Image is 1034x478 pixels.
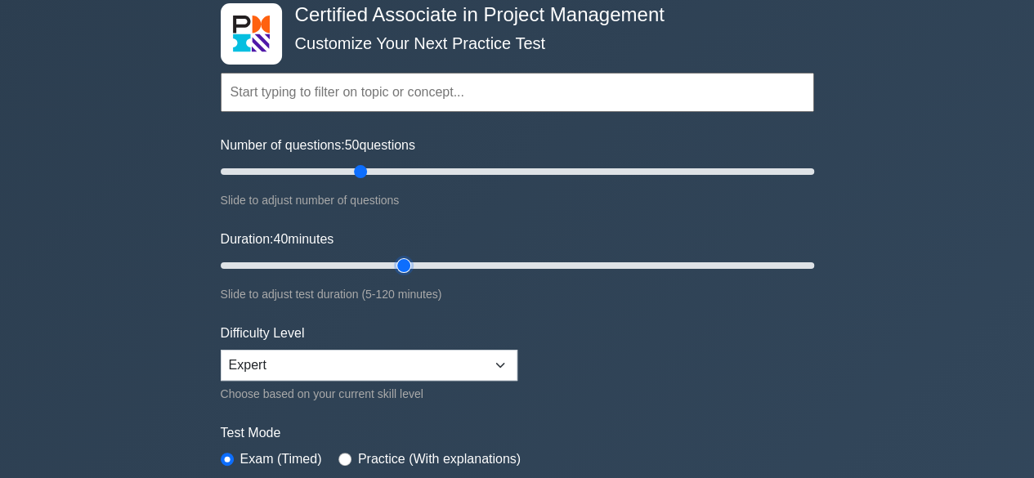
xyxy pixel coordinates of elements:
label: Test Mode [221,423,814,443]
label: Duration: minutes [221,230,334,249]
label: Difficulty Level [221,324,305,343]
label: Number of questions: questions [221,136,415,155]
label: Exam (Timed) [240,449,322,469]
span: 40 [273,232,288,246]
div: Slide to adjust number of questions [221,190,814,210]
h4: Certified Associate in Project Management [289,3,734,27]
div: Choose based on your current skill level [221,384,517,404]
input: Start typing to filter on topic or concept... [221,73,814,112]
span: 50 [345,138,360,152]
div: Slide to adjust test duration (5-120 minutes) [221,284,814,304]
label: Practice (With explanations) [358,449,521,469]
